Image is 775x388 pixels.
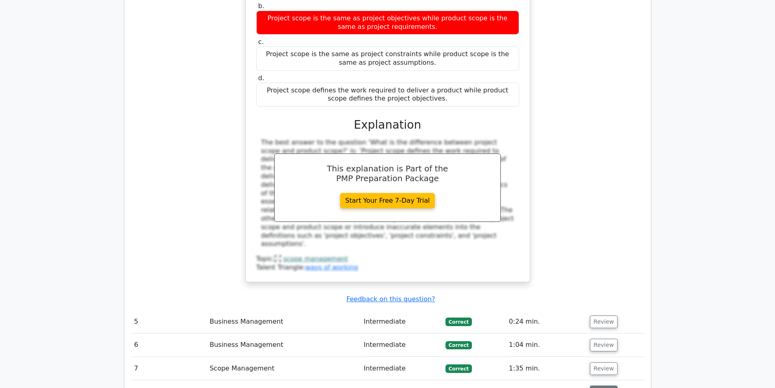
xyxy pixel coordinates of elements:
[360,333,442,357] td: Intermediate
[445,364,472,373] span: Correct
[206,310,360,333] td: Business Management
[590,339,618,351] button: Review
[206,357,360,380] td: Scope Management
[206,333,360,357] td: Business Management
[131,310,207,333] td: 5
[360,357,442,380] td: Intermediate
[305,263,358,271] a: ways of working
[256,11,519,35] div: Project scope is the same as project objectives while product scope is the same as project requir...
[346,295,435,303] a: Feedback on this question?
[261,118,514,132] h3: Explanation
[590,362,618,375] button: Review
[445,341,472,349] span: Correct
[256,255,519,263] div: Topic:
[590,316,618,328] button: Review
[360,310,442,333] td: Intermediate
[506,333,587,357] td: 1:04 min.
[261,138,514,248] div: The best answer to the question 'What is the difference between project scope and product scope?'...
[256,46,519,71] div: Project scope is the same as project constraints while product scope is the same as project assum...
[506,310,587,333] td: 0:24 min.
[283,255,348,263] a: scope management
[340,193,435,208] a: Start Your Free 7-Day Trial
[506,357,587,380] td: 1:35 min.
[258,2,264,10] span: b.
[131,333,207,357] td: 6
[445,318,472,326] span: Correct
[256,255,519,272] div: Talent Triangle:
[131,357,207,380] td: 7
[258,38,264,46] span: c.
[256,83,519,107] div: Project scope defines the work required to deliver a product while product scope defines the proj...
[258,74,264,82] span: d.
